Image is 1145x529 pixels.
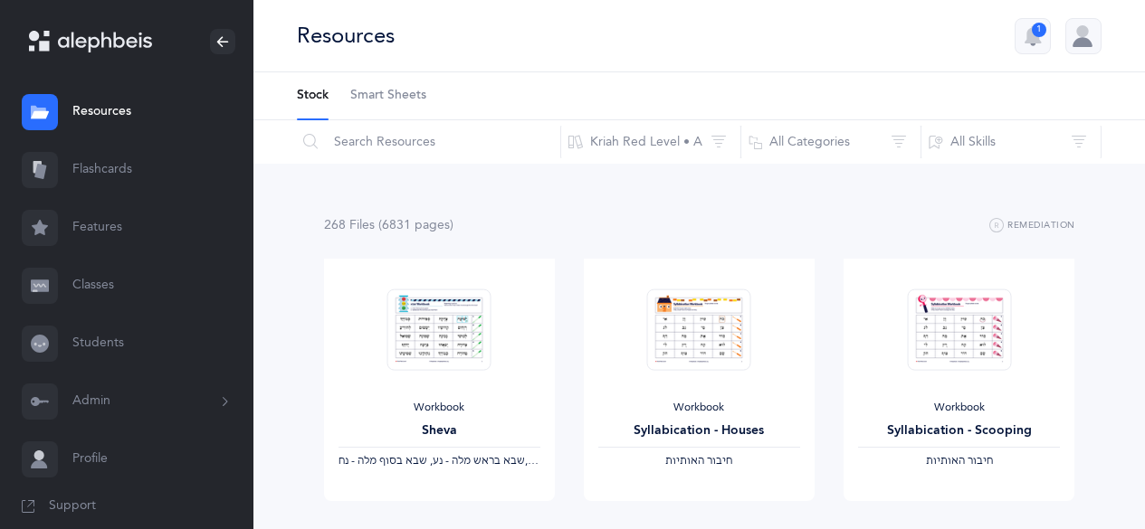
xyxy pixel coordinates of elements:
[339,421,540,440] div: Sheva
[647,288,751,371] img: Syllabication-Workbook-Level-1-EN_Red_Houses_thumbnail_1741114032.png
[907,288,1011,371] img: Syllabication-Workbook-Level-1-EN_Red_Scooping_thumbnail_1741114434.png
[296,120,561,164] input: Search Resources
[740,120,921,164] button: All Categories
[858,421,1060,440] div: Syllabication - Scooping
[1015,18,1051,54] button: 1
[339,401,540,415] div: Workbook
[444,218,450,232] span: s
[598,421,800,440] div: Syllabication - Houses
[598,401,800,415] div: Workbook
[989,215,1075,237] button: Remediation
[858,401,1060,415] div: Workbook
[49,497,96,515] span: Support
[350,87,426,105] span: Smart Sheets
[1032,23,1046,37] div: 1
[665,454,732,467] span: ‫חיבור האותיות‬
[921,120,1102,164] button: All Skills
[560,120,741,164] button: Kriah Red Level • A
[369,218,375,232] span: s
[297,21,395,51] div: Resources
[324,218,375,232] span: 268 File
[339,454,525,467] span: ‫שבא בראש מלה - נע, שבא בסוף מלה - נח‬
[387,288,491,371] img: Sheva-Workbook-Red_EN_thumbnail_1754012358.png
[339,454,540,468] div: ‪, + 2‬
[926,454,993,467] span: ‫חיבור האותיות‬
[378,218,453,232] span: (6831 page )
